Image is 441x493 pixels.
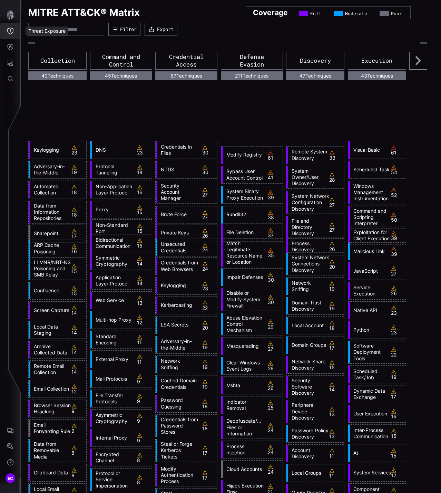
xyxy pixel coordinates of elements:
a: Proxy [92,207,133,213]
a: Rundll32 [223,212,264,218]
span: EC [8,475,13,482]
div: 27 [202,187,215,197]
a: Remote System Discovery [288,149,329,161]
div: Credential Access [155,52,217,70]
a: Scheduled Task [350,167,391,173]
div: 16 [137,184,150,195]
div: 47 Techniques [286,71,344,80]
a: Archive Collected Data [30,343,71,356]
div: 27 [329,222,342,232]
a: Local Data Staging [30,324,71,336]
a: System Binary Proxy Execution [223,188,264,201]
div: 13 [137,295,150,305]
a: Internal Proxy [92,435,133,441]
button: Export [145,23,177,36]
a: Steal or Forge Kerberos Tickets [157,441,198,460]
div: 8 [137,452,150,463]
div: 18 [71,207,85,218]
div: 9 [71,423,85,433]
div: 9 [137,393,150,404]
div: 23 [391,325,404,335]
a: Masquerading [223,343,264,349]
a: Asymmetric Cryptography [92,412,133,424]
div: 23 [71,145,85,155]
div: 19 [329,301,342,311]
div: 40 Techniques [28,71,87,80]
a: Impair Defenses [223,274,264,280]
div: 18 [202,421,215,431]
a: Credentials In Files [157,144,198,156]
div: 11 [137,354,150,364]
div: 25 [268,400,281,410]
a: Password Guessing [157,397,198,410]
a: Protocol Tunneling [92,163,133,176]
div: 23 [137,145,150,155]
div: 28 [329,172,342,182]
div: 27 [202,210,215,220]
div: 30 [268,294,281,305]
a: Process Discovery [288,240,329,253]
a: Application Layer Protocol [92,274,133,287]
div: 26 [268,361,281,371]
a: Sharepoint [30,230,71,237]
a: Browser Session Hijacking [30,402,71,415]
a: Data from Information Repositories [30,203,71,222]
a: NTDS [157,167,198,173]
a: User Execution [350,411,391,417]
a: Network Sniffing [157,358,198,370]
a: Adversary-in-the-Middle [157,338,198,351]
a: Bidirectional Communication [92,237,133,249]
div: 14 [71,305,85,315]
button: Filter [108,23,140,36]
span: Full [310,11,321,16]
div: 15 [71,263,85,274]
div: 9 [137,374,150,384]
a: Non-Standard Port [92,222,133,234]
span: Moderate [345,11,367,16]
div: 18 [202,399,215,409]
a: Inter-Process Communication [350,427,391,440]
div: 19 [391,369,404,380]
div: 18 [137,164,150,175]
span: Poor [391,11,402,16]
h2: Coverage [253,8,288,17]
div: 17 [202,470,215,480]
a: Clipboard Data [30,470,71,476]
div: 17 [329,340,342,350]
div: 20 [329,259,342,269]
a: Cloud Accounts [223,466,264,472]
a: ARP Cache Poisoning [30,242,71,255]
div: 8 [71,445,85,455]
a: Cached Domain Credentials [157,378,198,390]
div: 19 [202,359,215,370]
a: Mail Protocols [92,376,133,382]
div: 27 [268,341,281,351]
div: 15 [391,428,404,439]
a: Domain Trust Discovery [288,300,329,312]
a: Adversary-in-the-Middle [30,163,71,176]
a: LLMNR/NBT-NS Poisoning and SMB Relay [30,259,71,278]
a: System Owner/User Discovery [288,168,329,187]
a: Disable or Modify System Firewall [223,290,264,309]
div: Threat Exposure [26,27,68,36]
div: 39 [391,231,404,241]
a: Process Injection [223,443,264,456]
div: 11 [329,448,342,459]
a: Web Service [92,297,133,303]
a: Unsecured Credentials [157,241,198,254]
div: 33 [329,150,342,160]
div: 9 [137,433,150,443]
a: File and Directory Discovery [288,218,329,237]
div: 37 [268,227,281,238]
div: 61 [391,145,404,155]
div: 19 [202,340,215,350]
div: 24 [268,444,281,455]
div: 14 [71,344,85,355]
a: Bypass User Account Control [223,168,264,181]
div: 18 [329,320,342,331]
a: Security Account Manager [157,183,198,202]
div: 20 [202,320,215,330]
a: Dynamic Data Exchange [350,388,391,400]
a: Brute Force [157,212,198,218]
div: 22 [202,300,215,311]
